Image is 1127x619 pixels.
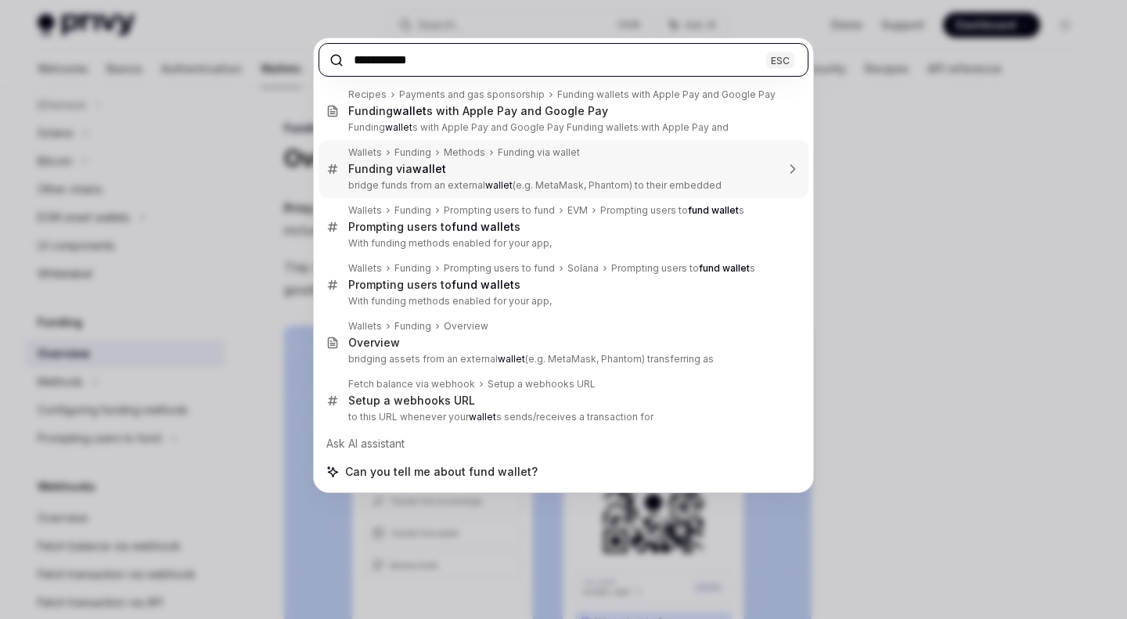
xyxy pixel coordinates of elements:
div: Funding via wallet [498,146,580,159]
div: Funding s with Apple Pay and Google Pay [348,104,608,118]
p: to this URL whenever your s sends/receives a transaction for [348,411,776,423]
div: Funding [394,320,431,333]
b: fund wallet [452,220,514,233]
b: wallet [412,162,446,175]
p: bridging assets from an external (e.g. MetaMask, Phantom) transferring as [348,353,776,365]
div: Wallets [348,320,382,333]
span: Can you tell me about fund wallet? [345,464,538,480]
div: Prompting users to fund [444,262,555,275]
div: EVM [567,204,588,217]
div: Overview [444,320,488,333]
div: Prompting users to s [348,220,520,234]
p: bridge funds from an external (e.g. MetaMask, Phantom) to their embedded [348,179,776,192]
b: wallet [385,121,412,133]
div: Payments and gas sponsorship [399,88,545,101]
b: fund wallet [688,204,739,216]
div: Recipes [348,88,387,101]
div: Funding wallets with Apple Pay and Google Pay [557,88,776,101]
div: Setup a webhooks URL [348,394,475,408]
div: Prompting users to s [348,278,520,292]
b: wallet [393,104,427,117]
div: Funding [394,204,431,217]
div: Wallets [348,262,382,275]
div: Wallets [348,204,382,217]
b: fund wallet [699,262,750,274]
div: Ask AI assistant [319,430,808,458]
div: Wallets [348,146,382,159]
div: Overview [348,336,400,350]
p: Funding s with Apple Pay and Google Pay Funding wallets with Apple Pay and [348,121,776,134]
div: Prompting users to fund [444,204,555,217]
div: Funding via [348,162,446,176]
div: Methods [444,146,485,159]
div: Prompting users to s [611,262,755,275]
b: wallet [498,353,525,365]
b: wallet [469,411,496,423]
b: fund wallet [452,278,514,291]
p: With funding methods enabled for your app, [348,237,776,250]
p: With funding methods enabled for your app, [348,295,776,308]
div: Funding [394,146,431,159]
div: Funding [394,262,431,275]
div: ESC [766,52,794,68]
div: Solana [567,262,599,275]
b: wallet [485,179,513,191]
div: Setup a webhooks URL [488,378,596,390]
div: Fetch balance via webhook [348,378,475,390]
div: Prompting users to s [600,204,744,217]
